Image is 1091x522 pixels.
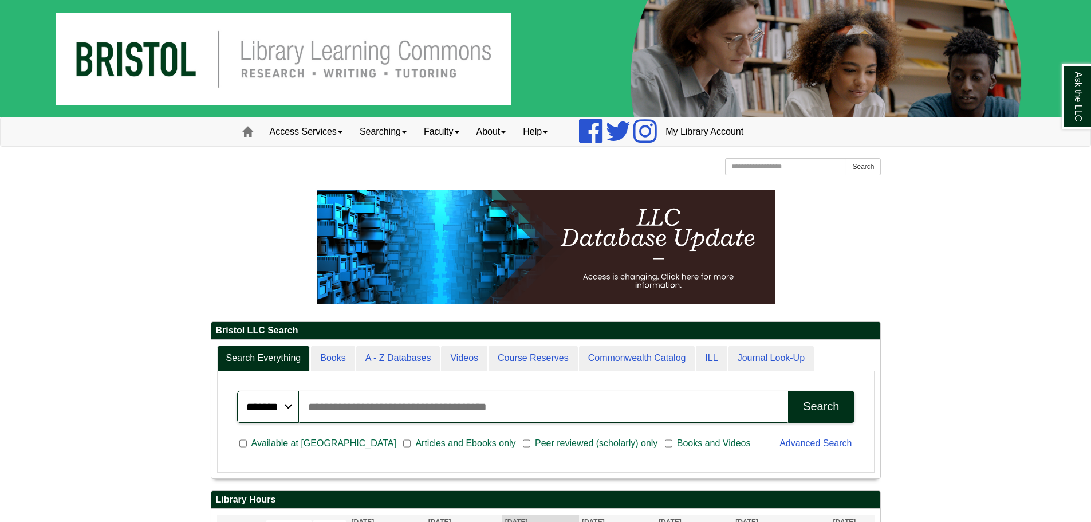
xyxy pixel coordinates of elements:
[803,400,839,413] div: Search
[579,346,695,371] a: Commonwealth Catalog
[247,437,401,450] span: Available at [GEOGRAPHIC_DATA]
[779,438,852,448] a: Advanced Search
[217,346,310,371] a: Search Everything
[211,491,880,509] h2: Library Hours
[530,437,662,450] span: Peer reviewed (scholarly) only
[351,117,415,146] a: Searching
[468,117,515,146] a: About
[788,391,854,423] button: Search
[356,346,440,371] a: A - Z Databases
[696,346,727,371] a: ILL
[211,322,880,340] h2: Bristol LLC Search
[261,117,351,146] a: Access Services
[846,158,880,175] button: Search
[672,437,755,450] span: Books and Videos
[523,438,530,449] input: Peer reviewed (scholarly) only
[665,438,672,449] input: Books and Videos
[239,438,247,449] input: Available at [GEOGRAPHIC_DATA]
[489,346,578,371] a: Course Reserves
[415,117,468,146] a: Faculty
[403,438,411,449] input: Articles and Ebooks only
[514,117,556,146] a: Help
[657,117,752,146] a: My Library Account
[441,346,487,371] a: Videos
[728,346,814,371] a: Journal Look-Up
[411,437,520,450] span: Articles and Ebooks only
[311,346,355,371] a: Books
[317,190,775,304] img: HTML tutorial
